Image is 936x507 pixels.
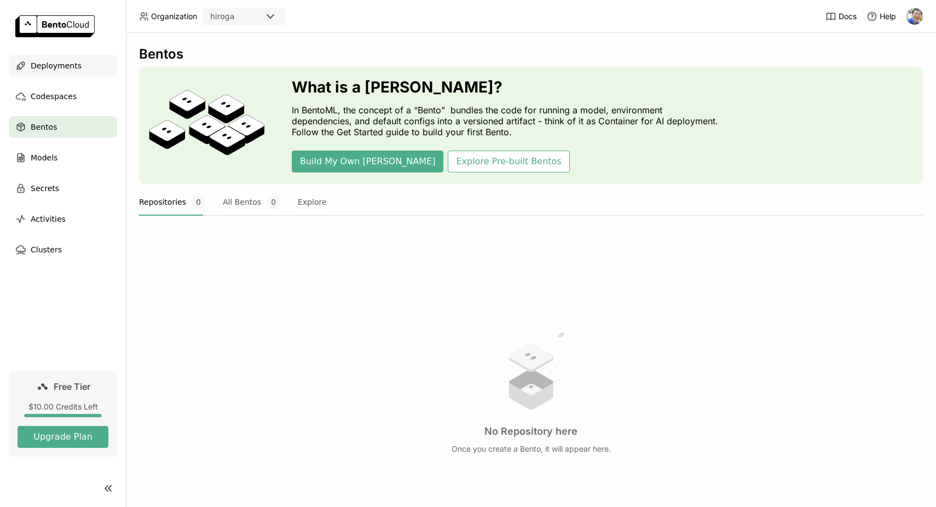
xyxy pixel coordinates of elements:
[31,182,59,195] span: Secrets
[31,120,57,134] span: Bentos
[31,90,77,103] span: Codespaces
[18,402,108,412] div: $10.00 Credits Left
[866,11,896,22] div: Help
[9,371,117,457] a: Free Tier$10.00 Credits LeftUpgrade Plan
[18,426,108,448] button: Upgrade Plan
[223,188,280,216] button: All Bentos
[54,381,90,392] span: Free Tier
[452,444,611,454] p: Once you create a Bento, it will appear here.
[31,59,82,72] span: Deployments
[9,85,117,107] a: Codespaces
[9,147,117,169] a: Models
[139,46,923,62] div: Bentos
[292,151,443,172] button: Build My Own [PERSON_NAME]
[825,11,857,22] a: Docs
[9,239,117,261] a: Clusters
[839,11,857,21] span: Docs
[31,212,66,226] span: Activities
[9,177,117,199] a: Secrets
[484,425,577,437] h3: No Repository here
[192,195,205,209] span: 0
[31,151,57,164] span: Models
[267,195,280,209] span: 0
[448,151,569,172] button: Explore Pre-built Bentos
[292,78,724,96] h3: What is a [PERSON_NAME]?
[292,105,724,137] p: In BentoML, the concept of a “Bento” bundles the code for running a model, environment dependenci...
[210,11,234,22] div: hiroga
[151,11,197,21] span: Organization
[139,188,205,216] button: Repositories
[9,55,117,77] a: Deployments
[298,188,327,216] button: Explore
[9,116,117,138] a: Bentos
[148,89,265,162] img: cover onboarding
[490,330,572,412] img: no results
[9,208,117,230] a: Activities
[15,15,95,37] img: logo
[235,11,236,22] input: Selected hiroga.
[31,243,62,256] span: Clusters
[880,11,896,21] span: Help
[906,8,923,25] img: Hiroaki Ogasawara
